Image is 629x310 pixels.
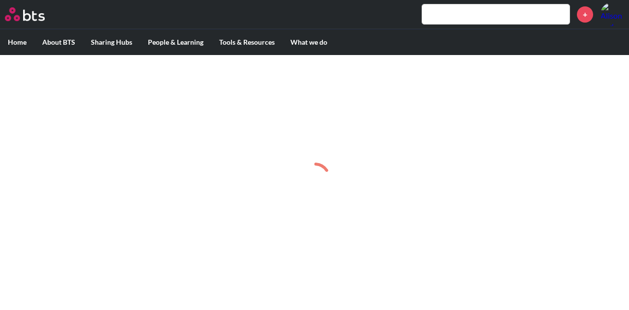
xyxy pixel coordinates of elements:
label: Sharing Hubs [83,29,140,55]
a: Go home [5,7,63,21]
label: What we do [283,29,335,55]
label: People & Learning [140,29,211,55]
label: Tools & Resources [211,29,283,55]
a: Profile [600,2,624,26]
img: BTS Logo [5,7,45,21]
label: About BTS [34,29,83,55]
a: + [577,6,593,23]
img: Alison Ryder [600,2,624,26]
